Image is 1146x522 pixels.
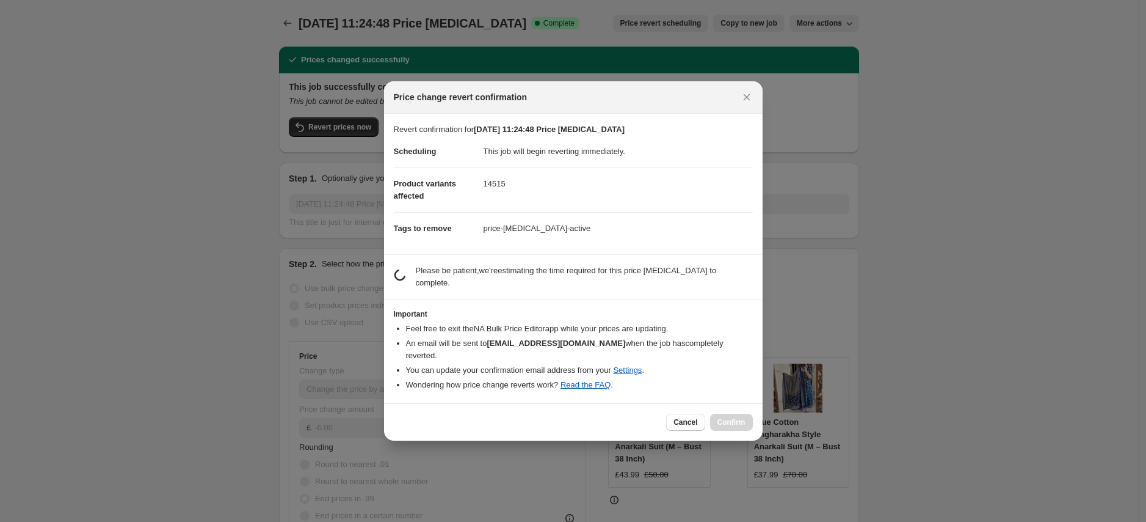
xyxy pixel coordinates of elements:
[406,337,753,362] li: An email will be sent to when the job has completely reverted .
[394,91,528,103] span: Price change revert confirmation
[416,265,753,289] p: Please be patient, we're estimating the time required for this price [MEDICAL_DATA] to complete.
[474,125,625,134] b: [DATE] 11:24:48 Price [MEDICAL_DATA]
[406,379,753,391] li: Wondering how price change reverts work? .
[394,309,753,319] h3: Important
[738,89,755,106] button: Close
[560,380,611,389] a: Read the FAQ
[406,364,753,377] li: You can update your confirmation email address from your .
[394,224,452,233] span: Tags to remove
[484,212,753,244] dd: price-[MEDICAL_DATA]-active
[484,136,753,167] dd: This job will begin reverting immediately.
[394,147,437,156] span: Scheduling
[673,417,697,427] span: Cancel
[666,414,705,431] button: Cancel
[484,167,753,200] dd: 14515
[406,323,753,335] li: Feel free to exit the NA Bulk Price Editor app while your prices are updating.
[394,123,753,136] p: Revert confirmation for
[394,179,457,200] span: Product variants affected
[613,366,642,375] a: Settings
[487,339,625,348] b: [EMAIL_ADDRESS][DOMAIN_NAME]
